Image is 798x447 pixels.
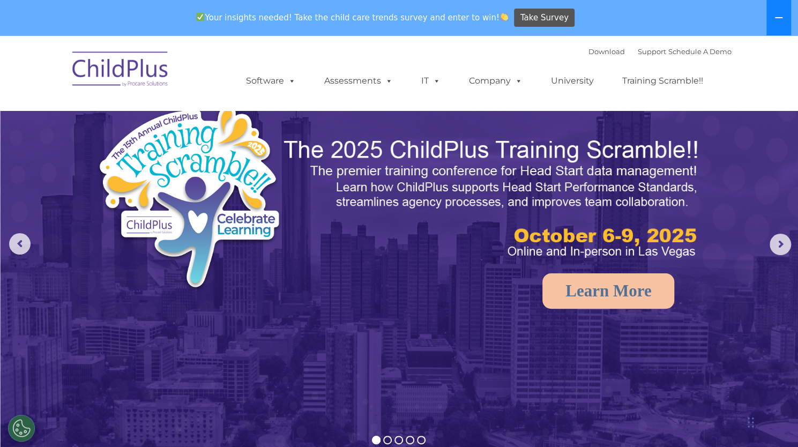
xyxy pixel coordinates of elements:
font: | [588,47,732,56]
a: IT [411,70,451,92]
a: University [540,70,605,92]
a: Take Survey [514,9,575,27]
span: Your insights needed! Take the child care trends survey and enter to win! [192,7,513,28]
iframe: Chat Widget [623,331,798,447]
a: Training Scramble!! [611,70,714,92]
span: Last name [149,71,182,79]
a: Software [235,70,307,92]
a: Assessments [314,70,404,92]
a: Schedule A Demo [668,47,732,56]
a: Company [458,70,533,92]
img: ✅ [196,13,204,21]
button: Cookies Settings [8,415,35,442]
a: Learn More [542,273,674,309]
img: 👏 [500,13,508,21]
a: Download [588,47,625,56]
span: Take Survey [520,9,569,27]
a: Support [638,47,666,56]
span: Phone number [149,115,195,123]
img: ChildPlus by Procare Solutions [67,44,174,98]
div: Drag [748,406,754,438]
